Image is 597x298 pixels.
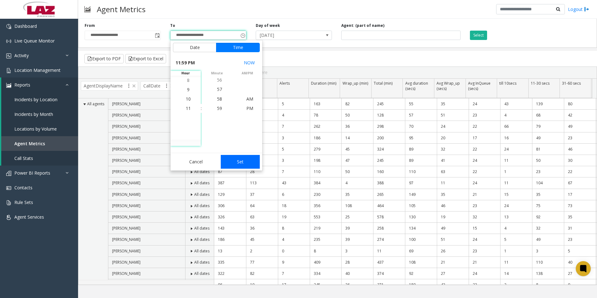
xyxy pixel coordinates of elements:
[532,234,564,245] td: 49
[468,81,491,91] span: Avg InQueue (secs)
[373,246,405,257] td: 11
[500,200,532,211] td: 24
[256,23,280,28] label: Day of week
[214,200,246,211] td: 306
[564,98,596,110] td: 80
[112,214,141,220] span: [PERSON_NAME]
[246,268,278,279] td: 82
[405,110,437,121] td: 57
[194,248,210,254] span: All dates
[278,211,310,223] td: 19
[405,166,437,177] td: 110
[437,155,469,166] td: 41
[373,268,405,279] td: 374
[112,271,141,276] span: [PERSON_NAME]
[14,52,29,58] span: Activity
[437,166,469,177] td: 63
[246,96,253,102] span: AM
[437,81,460,91] span: Avg Wrap_up (secs)
[112,135,141,141] span: [PERSON_NAME]
[405,189,437,200] td: 149
[532,200,564,211] td: 75
[14,111,53,117] span: Incidents by Month
[256,31,317,40] span: [DATE]
[310,144,342,155] td: 279
[405,234,437,245] td: 100
[373,121,405,132] td: 298
[278,257,310,268] td: 9
[469,98,501,110] td: 24
[112,203,141,208] span: [PERSON_NAME]
[278,246,310,257] td: 0
[194,271,210,276] span: All dates
[405,177,437,189] td: 97
[85,23,95,28] label: From
[373,257,405,268] td: 437
[437,223,469,234] td: 49
[214,268,246,279] td: 322
[532,144,564,155] td: 81
[341,155,373,166] td: 47
[87,101,104,107] span: All agents
[532,98,564,110] td: 139
[278,144,310,155] td: 5
[564,257,596,268] td: 40
[341,110,373,121] td: 50
[170,71,201,76] span: hour
[564,121,596,132] td: 49
[564,200,596,211] td: 73
[112,124,141,129] span: [PERSON_NAME]
[221,155,260,169] button: Set
[343,81,368,86] span: Wrap_up (min)
[125,54,166,63] button: Export to Excel
[246,105,253,111] span: PM
[564,132,596,144] td: 23
[437,110,469,121] td: 51
[499,81,516,86] span: till 10secs
[437,189,469,200] td: 35
[194,226,210,231] span: All dates
[341,200,373,211] td: 108
[564,155,596,166] td: 30
[14,67,61,73] span: Location Management
[112,180,141,186] span: [PERSON_NAME]
[341,223,373,234] td: 39
[6,186,11,191] img: 'icon'
[310,211,342,223] td: 553
[310,257,342,268] td: 409
[500,121,532,132] td: 66
[437,257,469,268] td: 21
[6,215,11,220] img: 'icon'
[310,234,342,245] td: 235
[112,147,141,152] span: [PERSON_NAME]
[194,214,210,220] span: All dates
[246,246,278,257] td: 2
[278,110,310,121] td: 4
[84,2,91,17] img: pageIcon
[469,211,501,223] td: 32
[173,43,216,52] button: Date tab
[437,132,469,144] td: 20
[14,126,57,132] span: Locations by Volume
[112,192,141,197] span: [PERSON_NAME]
[584,6,589,12] img: logout
[405,155,437,166] td: 89
[214,223,246,234] td: 143
[532,223,564,234] td: 32
[170,23,175,28] label: To
[246,200,278,211] td: 64
[310,246,342,257] td: 8
[532,121,564,132] td: 79
[112,169,141,174] span: [PERSON_NAME]
[1,107,78,122] a: Incidents by Month
[341,268,373,279] td: 40
[532,189,564,200] td: 35
[469,110,501,121] td: 23
[6,24,11,29] img: 'icon'
[373,166,405,177] td: 160
[141,81,176,91] span: CallDate
[500,155,532,166] td: 11
[14,97,57,102] span: Incidents by Location
[341,246,373,257] td: 3
[246,177,278,189] td: 113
